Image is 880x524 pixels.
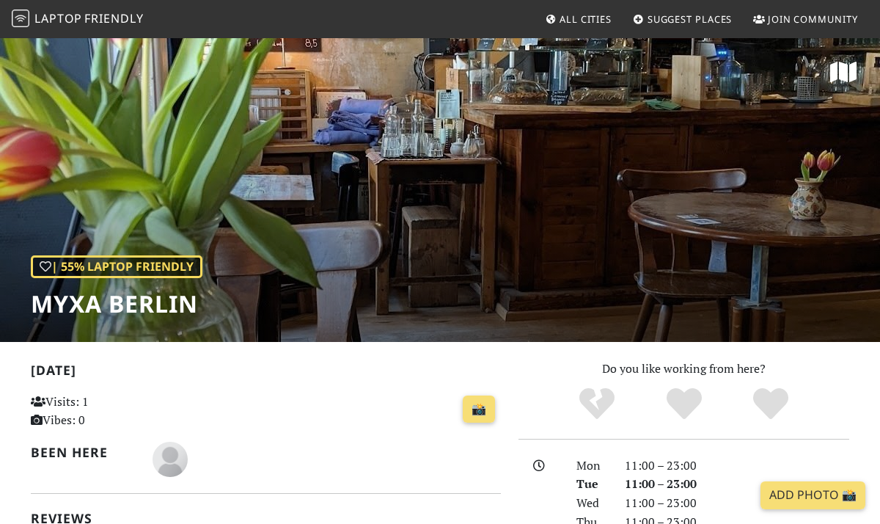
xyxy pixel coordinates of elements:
div: Mon [568,456,616,476]
div: No [553,386,640,423]
span: Laptop [34,10,82,26]
span: All Cities [560,12,612,26]
img: blank-535327c66bd565773addf3077783bbfce4b00ec00e9fd257753287c682c7fa38.png [153,442,188,477]
div: Yes [640,386,727,423]
div: 11:00 – 23:00 [616,475,858,494]
h1: Myxa Berlin [31,290,202,318]
span: Join Community [768,12,858,26]
div: Definitely! [727,386,815,423]
div: 11:00 – 23:00 [616,494,858,513]
a: LaptopFriendly LaptopFriendly [12,7,144,32]
div: Tue [568,475,616,494]
h2: [DATE] [31,363,501,384]
p: Visits: 1 Vibes: 0 [31,393,176,430]
a: 📸 [463,396,495,423]
span: Friendly [84,10,143,26]
p: Do you like working from here? [518,360,849,379]
a: Suggest Places [627,6,738,32]
span: Suggest Places [648,12,733,26]
div: | 55% Laptop Friendly [31,255,202,279]
span: Patrik Graham [153,450,188,466]
a: All Cities [539,6,617,32]
div: Wed [568,494,616,513]
a: Join Community [747,6,864,32]
img: LaptopFriendly [12,10,29,27]
div: 11:00 – 23:00 [616,456,858,476]
a: Add Photo 📸 [760,481,865,509]
h2: Been here [31,445,135,460]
